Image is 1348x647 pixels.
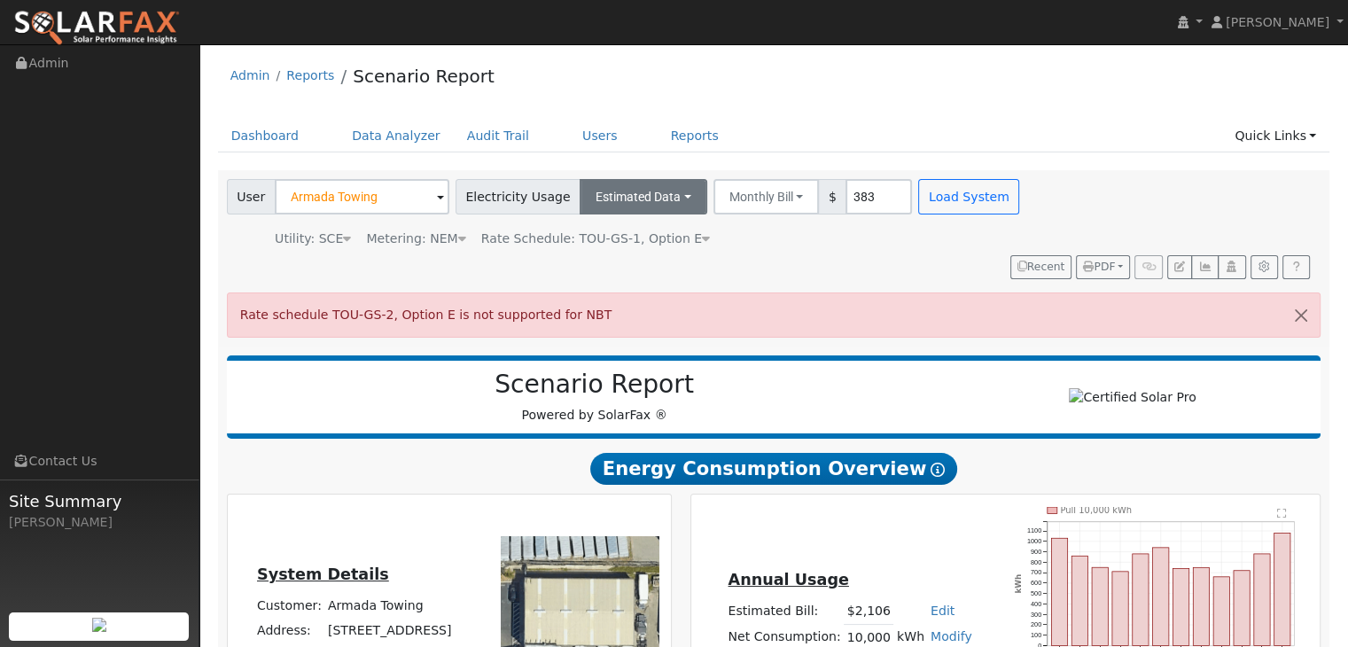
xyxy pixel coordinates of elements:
[1277,508,1287,518] text: 
[818,179,846,214] span: $
[1133,554,1149,646] rect: onclick=""
[1153,548,1169,646] rect: onclick=""
[227,179,276,214] span: User
[725,599,844,625] td: Estimated Bill:
[931,604,955,618] a: Edit
[1173,568,1189,645] rect: onclick=""
[1031,579,1041,587] text: 600
[1051,538,1067,645] rect: onclick=""
[218,120,313,152] a: Dashboard
[580,179,707,214] button: Estimated Data
[275,230,351,248] div: Utility: SCE
[1031,548,1041,556] text: 900
[1069,388,1196,407] img: Certified Solar Pro
[1083,261,1115,273] span: PDF
[1193,567,1209,645] rect: onclick=""
[275,179,449,214] input: Select a User
[1031,568,1041,576] text: 700
[257,565,389,583] u: System Details
[1167,255,1192,280] button: Edit User
[1092,567,1108,645] rect: onclick=""
[286,68,334,82] a: Reports
[1218,255,1245,280] button: Login As
[9,513,190,532] div: [PERSON_NAME]
[366,230,465,248] div: Metering: NEM
[931,463,945,477] i: Show Help
[324,593,462,618] td: Armada Towing
[1282,293,1320,337] button: Close
[658,120,732,152] a: Reports
[481,231,710,246] span: Alias: None
[728,571,848,589] u: Annual Usage
[1015,573,1024,593] text: kWh
[1251,255,1278,280] button: Settings
[1254,554,1270,646] rect: onclick=""
[236,370,954,425] div: Powered by SolarFax ®
[1031,589,1041,597] text: 500
[1031,631,1041,639] text: 100
[456,179,580,214] span: Electricity Usage
[1061,505,1133,515] text: Pull 10,000 kWh
[1076,255,1130,280] button: PDF
[253,619,324,643] td: Address:
[1282,255,1310,280] a: Help Link
[1031,610,1041,618] text: 300
[9,489,190,513] span: Site Summary
[844,599,893,625] td: $2,106
[1031,600,1041,608] text: 400
[1027,526,1041,534] text: 1100
[713,179,820,214] button: Monthly Bill
[13,10,180,47] img: SolarFax
[1226,15,1329,29] span: [PERSON_NAME]
[1191,255,1219,280] button: Multi-Series Graph
[245,370,944,400] h2: Scenario Report
[1274,533,1290,645] rect: onclick=""
[1234,571,1250,646] rect: onclick=""
[253,593,324,618] td: Customer:
[1010,255,1072,280] button: Recent
[1027,537,1041,545] text: 1000
[569,120,631,152] a: Users
[1112,572,1128,646] rect: onclick=""
[918,179,1019,214] button: Load System
[931,629,972,643] a: Modify
[240,308,612,322] span: Rate schedule TOU-GS-2, Option E is not supported for NBT
[1071,556,1087,645] rect: onclick=""
[353,66,495,87] a: Scenario Report
[1031,620,1041,628] text: 200
[1213,577,1229,646] rect: onclick=""
[454,120,542,152] a: Audit Trail
[590,453,957,485] span: Energy Consumption Overview
[92,618,106,632] img: retrieve
[324,619,462,643] td: [STREET_ADDRESS]
[1031,557,1041,565] text: 800
[1221,120,1329,152] a: Quick Links
[230,68,270,82] a: Admin
[339,120,454,152] a: Data Analyzer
